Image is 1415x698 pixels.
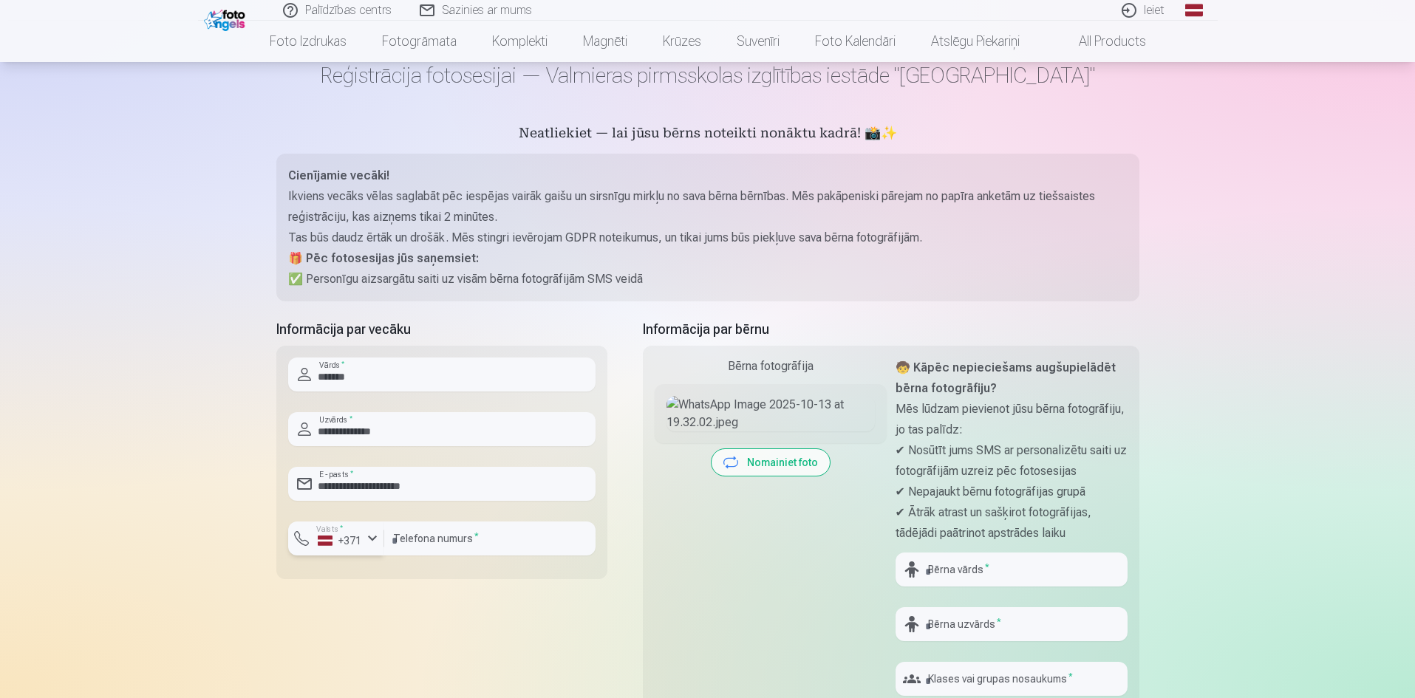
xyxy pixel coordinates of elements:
button: Nomainiet foto [712,449,830,476]
p: ✔ Nosūtīt jums SMS ar personalizētu saiti uz fotogrāfijām uzreiz pēc fotosesijas [896,440,1128,482]
button: Valsts*+371 [288,521,384,555]
div: +371 [318,533,362,548]
img: WhatsApp Image 2025-10-13 at 19.32.02.jpeg [666,396,875,431]
p: Tas būs daudz ērtāk un drošāk. Mēs stingri ievērojam GDPR noteikumus, un tikai jums būs piekļuve ... [288,227,1128,248]
a: Suvenīri [719,21,797,62]
strong: 🎁 Pēc fotosesijas jūs saņemsiet: [288,251,479,265]
h5: Neatliekiet — lai jūsu bērns noteikti nonāktu kadrā! 📸✨ [276,124,1139,145]
p: ✔ Nepajaukt bērnu fotogrāfijas grupā [896,482,1128,502]
a: Foto izdrukas [252,21,364,62]
a: Krūzes [645,21,719,62]
div: Bērna fotogrāfija [655,357,887,375]
p: Mēs lūdzam pievienot jūsu bērna fotogrāfiju, jo tas palīdz: [896,399,1128,440]
strong: Cienījamie vecāki! [288,168,389,182]
a: Komplekti [474,21,565,62]
label: Valsts [312,524,348,535]
a: Atslēgu piekariņi [913,21,1037,62]
strong: 🧒 Kāpēc nepieciešams augšupielādēt bērna fotogrāfiju? [896,360,1116,395]
p: ✅ Personīgu aizsargātu saiti uz visām bērna fotogrāfijām SMS veidā [288,269,1128,290]
img: /fa1 [204,6,249,31]
h1: Reģistrācija fotosesijai — Valmieras pirmsskolas izglītības iestāde "[GEOGRAPHIC_DATA]" [276,62,1139,89]
a: Foto kalendāri [797,21,913,62]
h5: Informācija par vecāku [276,319,607,340]
p: Ikviens vecāks vēlas saglabāt pēc iespējas vairāk gaišu un sirsnīgu mirkļu no sava bērna bērnības... [288,186,1128,227]
p: ✔ Ātrāk atrast un sašķirot fotogrāfijas, tādējādi paātrinot apstrādes laiku [896,502,1128,544]
h5: Informācija par bērnu [643,319,1139,340]
a: Magnēti [565,21,645,62]
a: Fotogrāmata [364,21,474,62]
a: All products [1037,21,1164,62]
